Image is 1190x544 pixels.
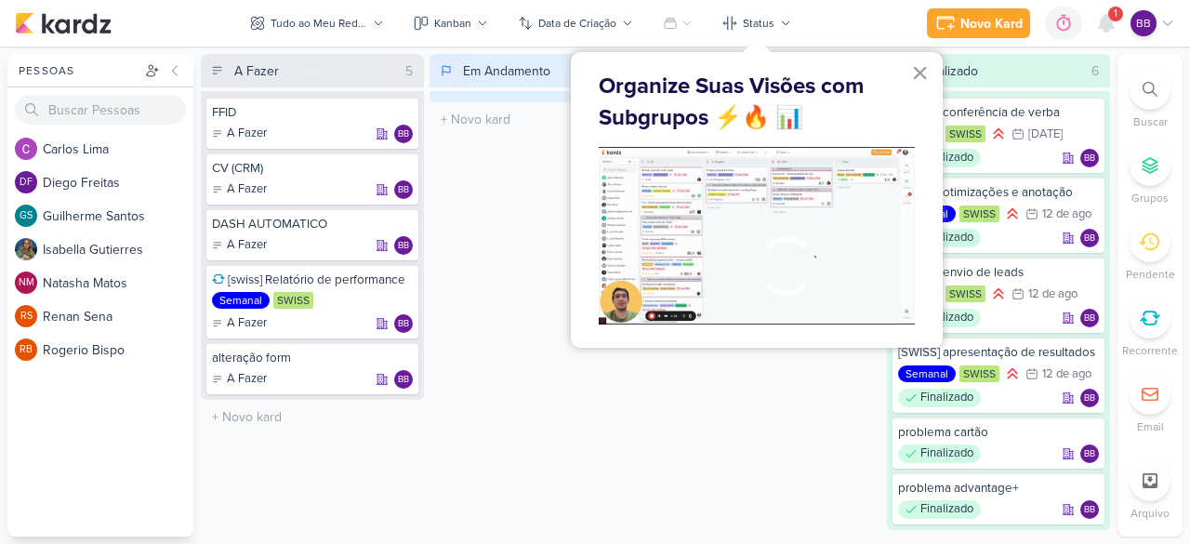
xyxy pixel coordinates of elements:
[15,138,37,160] img: Carlos Lima
[1042,208,1091,220] div: 12 de ago
[20,345,33,355] p: RB
[212,292,270,309] div: Semanal
[989,125,1008,143] div: Prioridade Alta
[394,125,413,143] div: brenda bosso
[15,238,37,260] img: Isabella Gutierres
[19,278,34,288] p: NM
[43,139,193,159] div: C a r l o s L i m a
[898,424,1099,441] div: problema cartão
[920,149,973,167] p: Finalizado
[15,62,141,79] div: Pessoas
[212,216,413,232] div: DASH AUTOMATICO
[273,292,313,309] div: SWISS
[212,104,413,121] div: FFID
[1084,314,1095,324] p: bb
[959,206,999,222] div: SWISS
[1080,444,1099,463] div: Responsável: brenda bosso
[1080,309,1099,327] div: brenda bosso
[43,273,193,293] div: N a t a s h a M a t o s
[212,350,413,366] div: alteração form
[15,95,186,125] input: Buscar Pessoas
[1080,444,1099,463] div: brenda bosso
[1084,234,1095,244] p: bb
[1080,389,1099,407] div: brenda bosso
[227,236,267,255] p: A Fazer
[205,404,420,431] input: + Novo kard
[15,171,37,193] div: Diego Freitas
[15,338,37,361] div: Rogerio Bispo
[20,211,33,221] p: GS
[1003,205,1022,223] div: Prioridade Alta
[20,312,33,322] p: RS
[898,444,981,463] div: Finalizado
[1131,190,1169,206] p: Grupos
[898,184,1099,201] div: [SWISS] otimizações e anotação
[898,104,1099,121] div: [SWISS] conferência de verba
[227,314,267,333] p: A Fazer
[394,180,413,199] div: brenda bosso
[394,314,413,333] div: brenda bosso
[1080,500,1099,519] div: brenda bosso
[959,365,999,382] div: SWISS
[599,71,915,133] p: Organize Suas Visões com Subgrupos ⚡️🔥 📊
[463,61,550,81] div: Em Andamento
[212,180,267,199] div: A Fazer
[1114,7,1117,21] span: 1
[1003,365,1022,383] div: Prioridade Alta
[1080,229,1099,247] div: Responsável: brenda bosso
[1084,450,1095,459] p: bb
[898,264,1099,281] div: [SWISS] envio de leads
[15,305,37,327] div: Renan Sena
[1130,10,1157,36] div: brenda bosso
[898,500,981,519] div: Finalizado
[212,314,267,333] div: A Fazer
[15,205,37,227] div: Guilherme Santos
[920,444,973,463] p: Finalizado
[398,61,420,81] div: 5
[911,58,929,87] button: Fechar
[1133,113,1168,130] p: Buscar
[920,61,978,81] div: Finalizado
[20,178,33,188] p: DF
[15,272,37,294] div: Natasha Matos
[599,147,915,325] iframe: Organize Suas Visões com Subgrupos
[212,236,267,255] div: A Fazer
[945,285,985,302] div: SWISS
[398,320,409,329] p: bb
[1084,61,1106,81] div: 6
[1130,505,1170,522] p: Arquivo
[398,376,409,385] p: bb
[1028,288,1078,300] div: 12 de ago
[898,389,981,407] div: Finalizado
[43,173,193,192] div: D i e g o F r e i t a s
[212,160,413,177] div: CV (CRM)
[398,186,409,195] p: bb
[394,125,413,143] div: Responsável: brenda bosso
[945,126,985,142] div: SWISS
[234,61,279,81] div: A Fazer
[1080,149,1099,167] div: Responsável: brenda bosso
[920,229,973,247] p: Finalizado
[394,314,413,333] div: Responsável: brenda bosso
[15,12,112,34] img: kardz.app
[212,370,267,389] div: A Fazer
[1137,418,1164,435] p: Email
[898,365,956,382] div: Semanal
[212,125,267,143] div: A Fazer
[394,370,413,389] div: brenda bosso
[394,236,413,255] div: brenda bosso
[1117,69,1183,130] li: Ctrl + F
[920,500,973,519] p: Finalizado
[898,344,1099,361] div: [SWISS] apresentação de resultados
[960,14,1023,33] div: Novo Kard
[43,240,193,259] div: I s a b e l l a G u t i e r r e s
[394,180,413,199] div: Responsável: brenda bosso
[433,106,649,133] input: + Novo kard
[43,307,193,326] div: R e n a n S e n a
[1080,500,1099,519] div: Responsável: brenda bosso
[1126,266,1175,283] p: Pendente
[227,125,267,143] p: A Fazer
[1028,128,1063,140] div: [DATE]
[1084,154,1095,164] p: bb
[398,130,409,139] p: bb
